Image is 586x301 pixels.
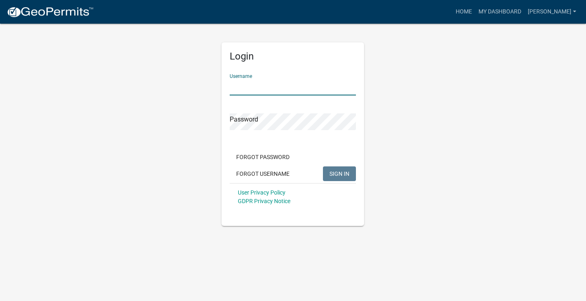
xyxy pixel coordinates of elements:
button: Forgot Username [230,166,296,181]
a: User Privacy Policy [238,189,285,196]
a: Home [452,4,475,20]
button: SIGN IN [323,166,356,181]
h5: Login [230,51,356,62]
span: SIGN IN [329,170,349,177]
button: Forgot Password [230,150,296,164]
a: [PERSON_NAME] [525,4,579,20]
a: GDPR Privacy Notice [238,198,290,204]
a: My Dashboard [475,4,525,20]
